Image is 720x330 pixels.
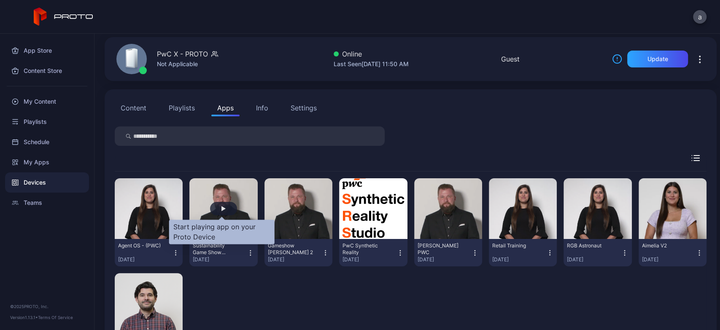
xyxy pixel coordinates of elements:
div: [DATE] [418,256,472,263]
a: My Apps [5,152,89,172]
a: Teams [5,193,89,213]
div: Update [647,56,668,62]
a: App Store [5,40,89,61]
div: Aimelia V2 [642,242,688,249]
div: Settings [291,103,317,113]
button: a [693,10,707,24]
div: PwC X - PROTO [157,49,208,59]
div: Last Seen [DATE] 11:50 AM [334,59,409,69]
div: RGB Astronaut [567,242,613,249]
div: Agent OS - (PWC) [118,242,164,249]
button: PwC Synthetic Reality[DATE] [342,242,404,263]
button: Settings [285,99,323,116]
button: RGB Astronaut[DATE] [567,242,628,263]
a: Playlists [5,112,89,132]
button: Gameshow [PERSON_NAME] 2[DATE] [268,242,329,263]
div: [DATE] [342,256,396,263]
a: Terms Of Service [38,315,73,320]
div: [DATE] [118,256,172,263]
div: PwC Synthetic Reality [342,242,389,256]
div: Gameshow Scott 2 [268,242,314,256]
button: Agent OS - (PWC)[DATE] [118,242,179,263]
div: [DATE] [492,256,546,263]
div: Start playing app on your Proto Device [169,220,275,244]
div: [DATE] [268,256,322,263]
a: Schedule [5,132,89,152]
button: Aimelia V2[DATE] [642,242,703,263]
div: Sustainability Game Show Scott [193,242,239,256]
button: Update [627,51,688,67]
a: My Content [5,91,89,112]
span: Version 1.13.1 • [10,315,38,320]
a: Devices [5,172,89,193]
button: Apps [211,99,240,116]
div: Not Applicable [157,59,218,69]
div: Guest [501,54,520,64]
button: [PERSON_NAME] PWC[DATE] [418,242,479,263]
button: Retail Training[DATE] [492,242,553,263]
div: [DATE] [193,256,247,263]
div: [DATE] [567,256,621,263]
button: Info [250,99,274,116]
div: Info [256,103,268,113]
button: Content [115,99,152,116]
a: Content Store [5,61,89,81]
div: Scott PWC [418,242,464,256]
div: [DATE] [642,256,696,263]
div: Online [334,49,409,59]
button: Sustainability Game Show [PERSON_NAME][DATE] [193,242,254,263]
div: Retail Training [492,242,539,249]
button: Playlists [163,99,201,116]
div: © 2025 PROTO, Inc. [10,303,84,310]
